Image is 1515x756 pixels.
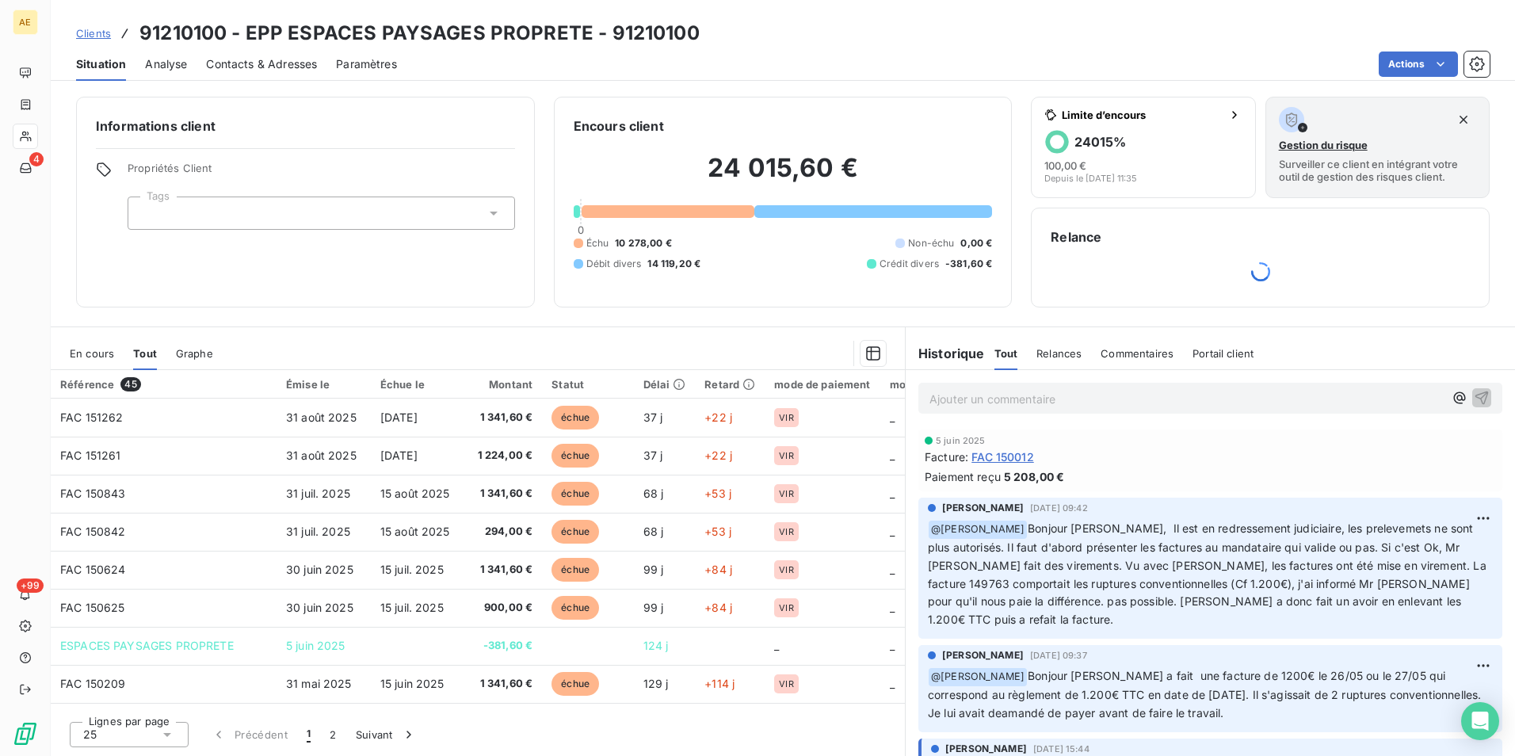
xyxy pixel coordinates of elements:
h2: 24 015,60 € [574,152,993,200]
span: Non-échu [908,236,954,250]
span: 1 224,00 € [471,448,533,464]
span: _ [890,449,895,462]
span: 15 août 2025 [380,525,450,538]
span: FAC 150842 [60,525,126,538]
h6: Relance [1051,227,1470,246]
span: +114 j [704,677,735,690]
span: 99 j [643,601,664,614]
span: Relances [1036,347,1082,360]
span: échue [551,520,599,544]
span: VIR [779,603,793,613]
span: [DATE] [380,410,418,424]
span: Paiement reçu [925,468,1001,485]
span: VIR [779,489,793,498]
span: 294,00 € [471,524,533,540]
span: 124 j [643,639,669,652]
span: échue [551,558,599,582]
span: Tout [133,347,157,360]
span: 1 341,60 € [471,486,533,502]
span: 99 j [643,563,664,576]
span: FAC 151262 [60,410,124,424]
span: [DATE] 09:42 [1030,503,1088,513]
span: [DATE] 15:44 [1033,744,1090,754]
span: échue [551,444,599,468]
div: Délai [643,378,686,391]
span: 25 [83,727,97,743]
span: _ [890,487,895,500]
span: [DATE] [380,449,418,462]
span: FAC 151261 [60,449,121,462]
span: +84 j [704,601,732,614]
span: 1 [307,727,311,743]
div: Statut [551,378,624,391]
span: +84 j [704,563,732,576]
span: 900,00 € [471,600,533,616]
span: FAC 150843 [60,487,126,500]
span: 5 208,00 € [1004,468,1065,485]
div: Montant [471,378,533,391]
h6: Informations client [96,116,515,136]
button: Actions [1379,52,1458,77]
button: Suivant [346,718,426,751]
span: VIR [779,527,793,536]
span: @ [PERSON_NAME] [929,668,1027,686]
span: échue [551,482,599,506]
span: 100,00 € [1044,159,1086,172]
button: 2 [320,718,345,751]
span: 1 341,60 € [471,676,533,692]
span: 10 278,00 € [615,236,672,250]
span: [DATE] 09:37 [1030,651,1087,660]
span: 14 119,20 € [647,257,700,271]
span: ESPACES PAYSAGES PROPRETE [60,639,234,652]
span: [PERSON_NAME] [942,648,1024,662]
div: Émise le [286,378,361,391]
span: 15 juil. 2025 [380,563,444,576]
span: -381,60 € [945,257,992,271]
button: Limite d’encours24015%100,00 €Depuis le [DATE] 11:35 [1031,97,1255,198]
div: Retard [704,378,755,391]
button: 1 [297,718,320,751]
span: 45 [120,377,140,391]
span: _ [890,410,895,424]
h6: Historique [906,344,985,363]
span: 15 août 2025 [380,487,450,500]
span: Tout [994,347,1018,360]
span: échue [551,672,599,696]
span: FAC 150625 [60,601,125,614]
span: FAC 150012 [971,449,1034,465]
span: _ [890,525,895,538]
span: 31 juil. 2025 [286,525,350,538]
span: Limite d’encours [1062,109,1221,121]
span: 5 juin 2025 [286,639,345,652]
span: FAC 150209 [60,677,126,690]
span: 31 juil. 2025 [286,487,350,500]
div: Référence [60,377,267,391]
span: VIR [779,451,793,460]
button: Gestion du risqueSurveiller ce client en intégrant votre outil de gestion des risques client. [1265,97,1490,198]
span: _ [774,639,779,652]
span: 37 j [643,410,663,424]
span: 68 j [643,487,664,500]
div: Open Intercom Messenger [1461,702,1499,740]
h3: 91210100 - EPP ESPACES PAYSAGES PROPRETE - 91210100 [139,19,700,48]
span: -381,60 € [471,638,533,654]
span: Surveiller ce client en intégrant votre outil de gestion des risques client. [1279,158,1476,183]
span: Portail client [1193,347,1254,360]
span: _ [890,563,895,576]
span: échue [551,596,599,620]
span: VIR [779,565,793,575]
span: 5 juin 2025 [936,436,986,445]
span: 0,00 € [960,236,992,250]
input: Ajouter une valeur [141,206,154,220]
span: Situation [76,56,126,72]
span: Propriétés Client [128,162,515,184]
h6: 24015 % [1074,134,1126,150]
span: Depuis le [DATE] 11:35 [1044,174,1137,183]
span: 30 juin 2025 [286,563,353,576]
div: AE [13,10,38,35]
span: Graphe [176,347,213,360]
span: Commentaires [1101,347,1173,360]
span: [PERSON_NAME] [942,501,1024,515]
span: _ [890,601,895,614]
span: +99 [17,578,44,593]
